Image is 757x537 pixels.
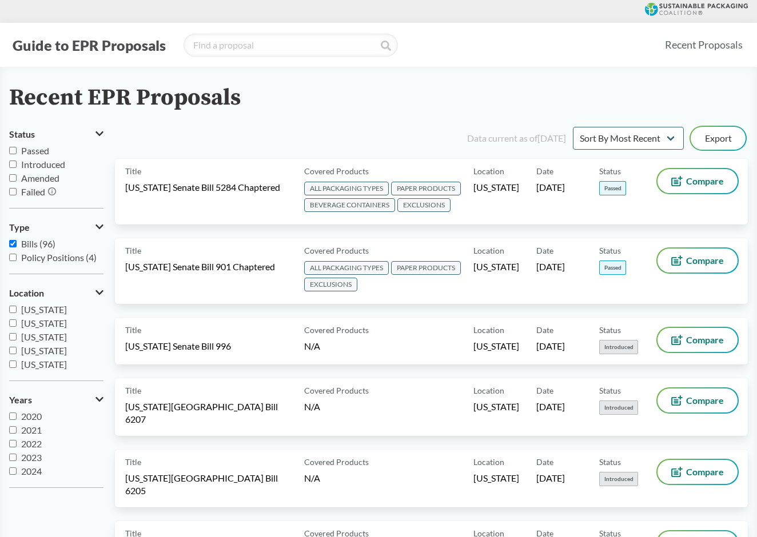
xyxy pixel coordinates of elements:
span: Status [599,165,621,177]
button: Compare [658,328,738,352]
span: N/A [304,472,320,483]
span: ALL PACKAGING TYPES [304,261,389,275]
span: [US_STATE] [473,340,519,352]
span: Compare [686,177,724,186]
span: Title [125,324,141,336]
span: EXCLUSIONS [397,198,451,212]
input: [US_STATE] [9,360,17,368]
span: Failed [21,186,45,197]
span: [US_STATE] Senate Bill 901 Chaptered [125,261,275,273]
span: [US_STATE] [473,472,519,484]
span: Covered Products [304,324,369,336]
span: [US_STATE] [473,400,519,413]
span: [US_STATE] [21,331,67,342]
span: Title [125,165,141,177]
span: Status [599,324,621,336]
span: Status [599,245,621,257]
span: Location [473,456,504,468]
span: [DATE] [536,340,565,352]
span: [US_STATE] Senate Bill 5284 Chaptered [125,181,280,194]
span: EXCLUSIONS [304,278,357,291]
span: Compare [686,335,724,344]
input: Introduced [9,161,17,168]
button: Years [9,390,103,410]
span: Compare [686,467,724,476]
input: Passed [9,147,17,154]
span: Status [599,384,621,396]
span: [US_STATE][GEOGRAPHIC_DATA] Bill 6205 [125,472,290,497]
span: [US_STATE] [21,359,67,370]
input: 2022 [9,440,17,447]
span: Compare [686,396,724,405]
input: Find a proposal [184,34,398,57]
button: Compare [658,460,738,484]
input: 2023 [9,454,17,461]
button: Status [9,125,103,144]
input: [US_STATE] [9,333,17,340]
span: [US_STATE] [21,318,67,328]
span: [DATE] [536,400,565,413]
span: Bills (96) [21,238,55,249]
button: Compare [658,169,738,193]
span: Date [536,384,553,396]
span: [US_STATE] [21,345,67,356]
span: 2021 [21,424,42,435]
input: [US_STATE] [9,319,17,327]
button: Compare [658,249,738,272]
h2: Recent EPR Proposals [9,85,241,111]
input: 2020 [9,412,17,420]
span: Date [536,456,553,468]
button: Export [691,127,746,150]
span: Amended [21,173,59,183]
span: Covered Products [304,165,369,177]
span: PAPER PRODUCTS [391,261,461,275]
span: BEVERAGE CONTAINERS [304,198,395,212]
span: [US_STATE][GEOGRAPHIC_DATA] Bill 6207 [125,400,290,426]
span: Date [536,165,553,177]
span: Title [125,456,141,468]
span: Years [9,395,32,405]
div: Data current as of [DATE] [467,131,566,145]
button: Compare [658,388,738,412]
button: Guide to EPR Proposals [9,36,169,54]
input: [US_STATE] [9,347,17,354]
span: Status [599,456,621,468]
span: ALL PACKAGING TYPES [304,182,389,195]
span: Title [125,384,141,396]
span: [US_STATE] [473,261,519,273]
input: 2021 [9,426,17,434]
input: Policy Positions (4) [9,254,17,261]
span: [US_STATE] [473,181,519,194]
span: Passed [599,261,626,275]
input: Bills (96) [9,240,17,247]
span: N/A [304,401,320,412]
span: [US_STATE] [21,304,67,315]
span: Introduced [599,472,638,486]
span: 2022 [21,438,42,449]
span: [DATE] [536,181,565,194]
span: Location [9,288,44,298]
button: Location [9,283,103,303]
span: Date [536,324,553,336]
span: [DATE] [536,472,565,484]
span: Passed [599,181,626,195]
span: [US_STATE] Senate Bill 996 [125,340,231,352]
span: 2020 [21,411,42,422]
span: N/A [304,340,320,351]
a: Recent Proposals [660,32,748,58]
span: Location [473,324,504,336]
span: Passed [21,145,49,156]
span: Date [536,245,553,257]
span: Covered Products [304,384,369,396]
button: Type [9,218,103,237]
span: Policy Positions (4) [21,252,97,263]
span: 2023 [21,452,42,463]
span: 2024 [21,466,42,476]
span: Introduced [21,159,65,170]
input: Amended [9,174,17,182]
input: [US_STATE] [9,306,17,313]
span: [DATE] [536,261,565,273]
span: Location [473,245,504,257]
span: Location [473,384,504,396]
span: Introduced [599,400,638,415]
